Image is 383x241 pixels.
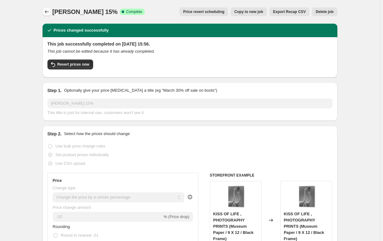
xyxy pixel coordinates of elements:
[312,7,337,16] button: Delete job
[187,194,193,200] div: help
[234,9,263,14] span: Copy to new job
[53,212,162,222] input: -15
[269,7,309,16] button: Export Recap CSV
[47,49,155,54] i: This job cannot be edited because it has already completed.
[54,27,109,33] h2: Prices changed successfully
[210,173,332,178] h6: STOREFRONT EXAMPLE
[47,59,93,69] button: Revert prices now
[53,186,76,190] span: Change type
[179,7,228,16] button: Price revert scheduling
[47,110,144,115] span: This title is just for internal use, customers won't see it
[47,41,332,47] h2: This job successfully completed on [DATE] 15:56.
[52,8,118,15] span: [PERSON_NAME] 15%
[213,212,254,241] span: KISS OF LIFE , PHOTOGRAPHY PRINTS (Museum Paper / 9 X 12 / Black Frame)
[53,178,62,183] h3: Price
[273,9,306,14] span: Export Recap CSV
[64,131,130,137] p: Select how the prices should change
[53,205,91,210] span: Price change amount
[61,233,98,238] span: Round to nearest .01
[231,7,267,16] button: Copy to new job
[316,9,333,14] span: Delete job
[183,9,224,14] span: Price revert scheduling
[223,184,248,209] img: KW1747509GW-resized_80x.jpg
[284,212,324,241] span: KISS OF LIFE , PHOTOGRAPHY PRINTS (Museum Paper / 9 X 12 / Black Frame)
[47,131,62,137] h2: Step 2.
[47,99,332,108] input: 30% off holiday sale
[294,184,319,209] img: KW1747509GW-resized_80x.jpg
[56,152,109,157] span: Set product prices individually
[53,224,70,229] span: Rounding
[56,144,105,148] span: Use bulk price change rules
[43,7,51,16] button: Price change jobs
[57,62,89,67] span: Revert prices now
[64,87,217,94] p: Optionally give your price [MEDICAL_DATA] a title (eg "March 30% off sale on boots")
[56,161,85,166] span: Use CSV upload
[47,87,62,94] h2: Step 1.
[164,214,189,219] span: % (Price drop)
[126,9,142,14] span: Complete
